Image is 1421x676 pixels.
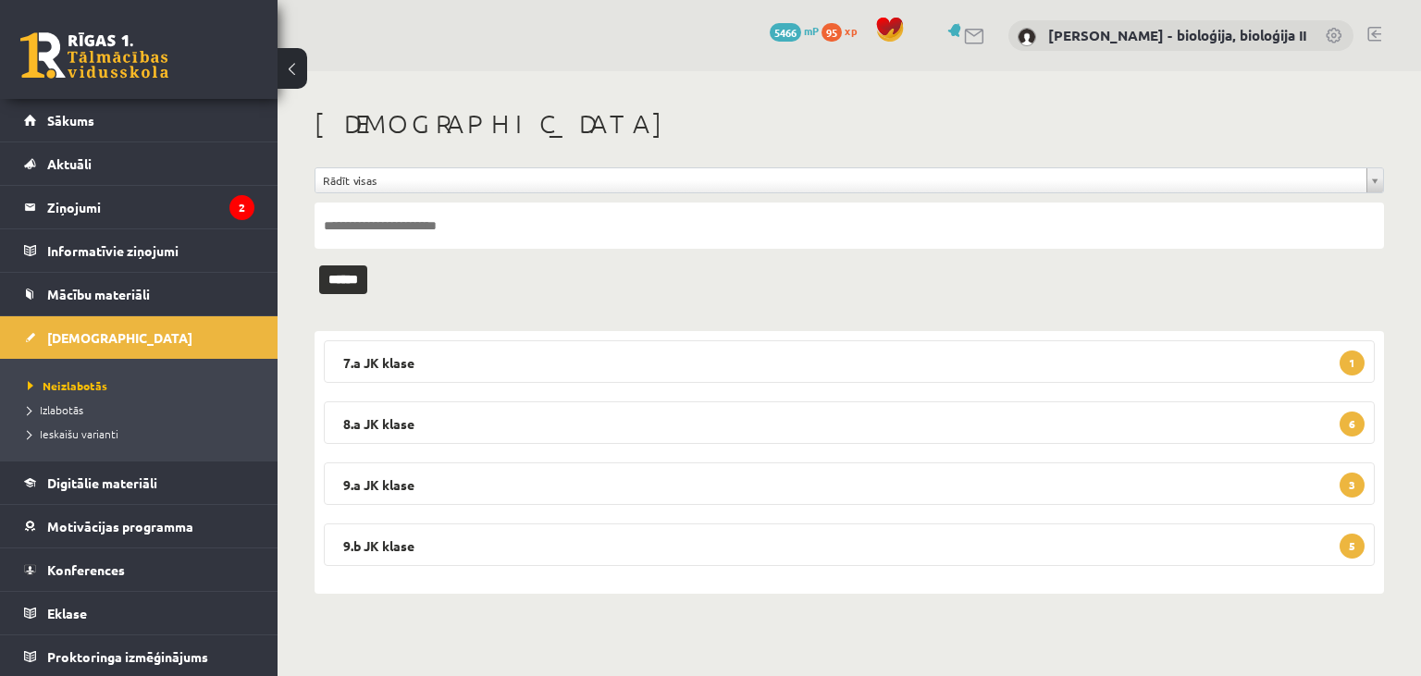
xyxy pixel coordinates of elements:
[28,425,259,442] a: Ieskaišu varianti
[24,461,254,504] a: Digitālie materiāli
[770,23,801,42] span: 5466
[324,340,1375,383] legend: 7.a JK klase
[47,605,87,621] span: Eklase
[324,523,1375,566] legend: 9.b JK klase
[1340,473,1365,498] span: 3
[47,518,193,535] span: Motivācijas programma
[28,401,259,418] a: Izlabotās
[47,186,254,228] legend: Ziņojumi
[24,273,254,315] a: Mācību materiāli
[229,195,254,220] i: 2
[28,378,107,393] span: Neizlabotās
[1340,350,1365,375] span: 1
[1340,534,1365,559] span: 5
[47,561,125,578] span: Konferences
[24,592,254,634] a: Eklase
[24,142,254,185] a: Aktuāli
[1048,26,1306,44] a: [PERSON_NAME] - bioloģija, bioloģija II
[24,548,254,591] a: Konferences
[47,648,208,665] span: Proktoringa izmēģinājums
[24,186,254,228] a: Ziņojumi2
[20,32,168,79] a: Rīgas 1. Tālmācības vidusskola
[47,286,150,302] span: Mācību materiāli
[24,316,254,359] a: [DEMOGRAPHIC_DATA]
[324,462,1375,505] legend: 9.a JK klase
[47,155,92,172] span: Aktuāli
[28,426,118,441] span: Ieskaišu varianti
[1340,412,1365,436] span: 6
[47,474,157,491] span: Digitālie materiāli
[28,377,259,394] a: Neizlabotās
[24,99,254,141] a: Sākums
[845,23,857,38] span: xp
[315,108,1384,140] h1: [DEMOGRAPHIC_DATA]
[47,329,192,346] span: [DEMOGRAPHIC_DATA]
[47,229,254,272] legend: Informatīvie ziņojumi
[804,23,819,38] span: mP
[24,505,254,547] a: Motivācijas programma
[770,23,819,38] a: 5466 mP
[24,229,254,272] a: Informatīvie ziņojumi
[1018,28,1036,46] img: Elza Saulīte - bioloģija, bioloģija II
[324,401,1375,444] legend: 8.a JK klase
[822,23,866,38] a: 95 xp
[28,402,83,417] span: Izlabotās
[822,23,842,42] span: 95
[315,168,1383,192] a: Rādīt visas
[323,168,1359,192] span: Rādīt visas
[47,112,94,129] span: Sākums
